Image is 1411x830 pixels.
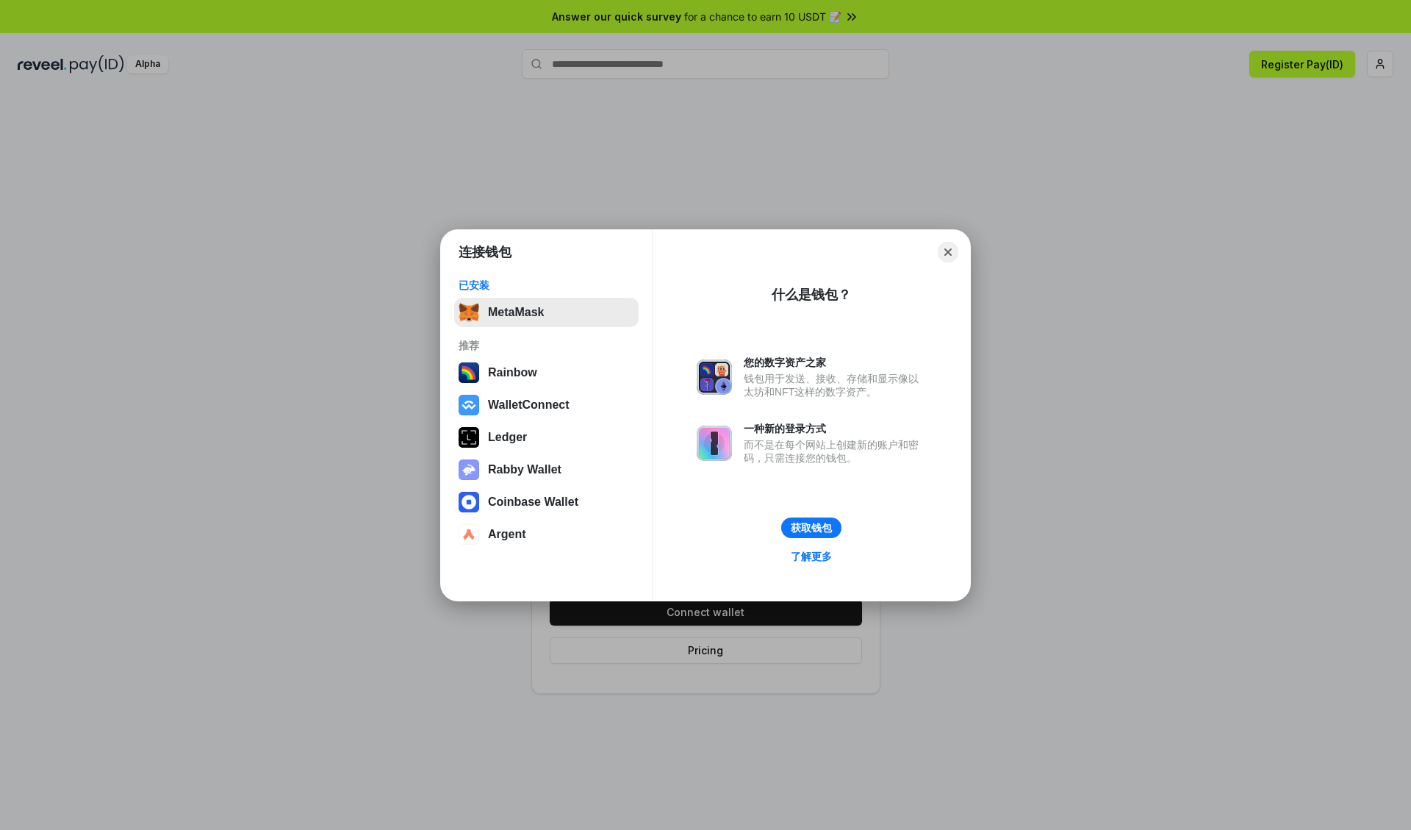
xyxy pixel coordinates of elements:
[744,356,926,369] div: 您的数字资产之家
[772,286,851,304] div: 什么是钱包？
[488,306,544,319] div: MetaMask
[454,487,639,517] button: Coinbase Wallet
[781,518,841,538] button: 获取钱包
[782,547,841,566] a: 了解更多
[938,242,958,262] button: Close
[744,372,926,398] div: 钱包用于发送、接收、存储和显示像以太坊和NFT这样的数字资产。
[454,390,639,420] button: WalletConnect
[459,395,479,415] img: svg+xml,%3Csvg%20width%3D%2228%22%20height%3D%2228%22%20viewBox%3D%220%200%2028%2028%22%20fill%3D...
[697,359,732,395] img: svg+xml,%3Csvg%20xmlns%3D%22http%3A%2F%2Fwww.w3.org%2F2000%2Fsvg%22%20fill%3D%22none%22%20viewBox...
[488,398,570,412] div: WalletConnect
[791,550,832,563] div: 了解更多
[454,455,639,484] button: Rabby Wallet
[459,427,479,448] img: svg+xml,%3Csvg%20xmlns%3D%22http%3A%2F%2Fwww.w3.org%2F2000%2Fsvg%22%20width%3D%2228%22%20height%3...
[459,524,479,545] img: svg+xml,%3Csvg%20width%3D%2228%22%20height%3D%2228%22%20viewBox%3D%220%200%2028%2028%22%20fill%3D...
[454,423,639,452] button: Ledger
[459,279,634,292] div: 已安装
[459,339,634,352] div: 推荐
[459,362,479,383] img: svg+xml,%3Csvg%20width%3D%22120%22%20height%3D%22120%22%20viewBox%3D%220%200%20120%20120%22%20fil...
[744,438,926,465] div: 而不是在每个网站上创建新的账户和密码，只需连接您的钱包。
[454,358,639,387] button: Rainbow
[454,298,639,327] button: MetaMask
[459,492,479,512] img: svg+xml,%3Csvg%20width%3D%2228%22%20height%3D%2228%22%20viewBox%3D%220%200%2028%2028%22%20fill%3D...
[791,521,832,534] div: 获取钱包
[459,459,479,480] img: svg+xml,%3Csvg%20xmlns%3D%22http%3A%2F%2Fwww.w3.org%2F2000%2Fsvg%22%20fill%3D%22none%22%20viewBox...
[459,243,511,261] h1: 连接钱包
[488,463,561,476] div: Rabby Wallet
[488,496,578,509] div: Coinbase Wallet
[488,431,527,444] div: Ledger
[459,302,479,323] img: svg+xml,%3Csvg%20fill%3D%22none%22%20height%3D%2233%22%20viewBox%3D%220%200%2035%2033%22%20width%...
[454,520,639,549] button: Argent
[488,366,537,379] div: Rainbow
[488,528,526,541] div: Argent
[697,426,732,461] img: svg+xml,%3Csvg%20xmlns%3D%22http%3A%2F%2Fwww.w3.org%2F2000%2Fsvg%22%20fill%3D%22none%22%20viewBox...
[744,422,926,435] div: 一种新的登录方式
